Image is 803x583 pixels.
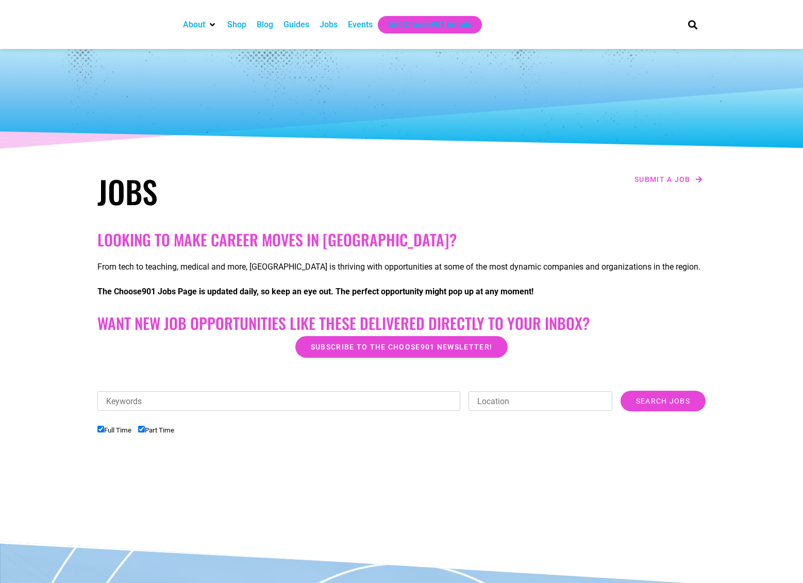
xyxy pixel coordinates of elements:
[97,426,131,434] label: Full Time
[388,19,472,31] a: Get Choose901 Emails
[183,19,205,31] a: About
[178,16,671,34] nav: Main nav
[97,230,706,249] h2: Looking to make career moves in [GEOGRAPHIC_DATA]?
[97,314,706,332] h2: Want New Job Opportunities like these Delivered Directly to your Inbox?
[257,19,273,31] a: Blog
[311,343,492,351] span: Subscribe to the Choose901 newsletter!
[295,336,508,358] a: Subscribe to the Choose901 newsletter!
[684,16,701,33] div: Search
[138,426,174,434] label: Part Time
[227,19,246,31] a: Shop
[97,391,460,411] input: Keywords
[634,176,691,183] span: Submit a job
[320,19,338,31] a: Jobs
[283,19,309,31] a: Guides
[138,426,145,432] input: Part Time
[97,261,706,273] p: From tech to teaching, medical and more, [GEOGRAPHIC_DATA] is thriving with opportunities at some...
[348,19,373,31] a: Events
[97,173,396,210] h1: Jobs
[97,287,533,296] strong: The Choose901 Jobs Page is updated daily, so keep an eye out. The perfect opportunity might pop u...
[97,426,104,432] input: Full Time
[631,173,706,186] a: Submit a job
[178,16,222,34] div: About
[621,391,706,411] input: Search Jobs
[469,391,612,411] input: Location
